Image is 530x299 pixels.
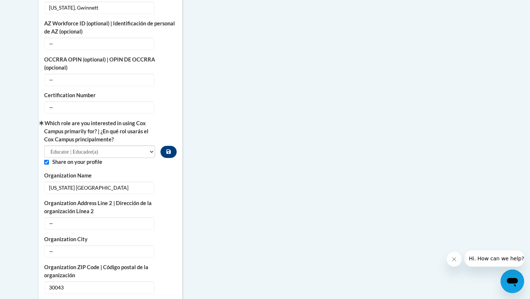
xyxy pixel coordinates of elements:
[447,252,462,267] iframe: Close message
[44,217,154,230] span: —
[44,199,177,215] label: Organization Address Line 2 | Dirección de la organización Línea 2
[44,263,177,279] label: Organization ZIP Code | Código postal de la organización
[464,250,524,267] iframe: Message from company
[44,74,154,86] span: —
[44,1,154,14] span: [US_STATE], Gwinnett
[44,245,154,258] span: —
[44,91,177,99] label: Certification Number
[44,101,154,114] span: —
[44,38,154,50] span: —
[44,182,154,194] span: [US_STATE] [GEOGRAPHIC_DATA]
[501,270,524,293] iframe: Button to launch messaging window
[44,235,177,243] label: Organization City
[44,56,177,72] label: OCCRRA OPIN (optional) | OPIN DE OCCRRA (opcional)
[44,119,155,144] label: Which role are you interested in using Cox Campus primarily for? | ¿En qué rol usarás el Cox Camp...
[44,172,177,180] label: Organization Name
[44,20,177,36] label: AZ Workforce ID (optional) | Identificación de personal de AZ (opcional)
[52,158,177,166] label: Share on your profile
[44,281,154,294] span: 30043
